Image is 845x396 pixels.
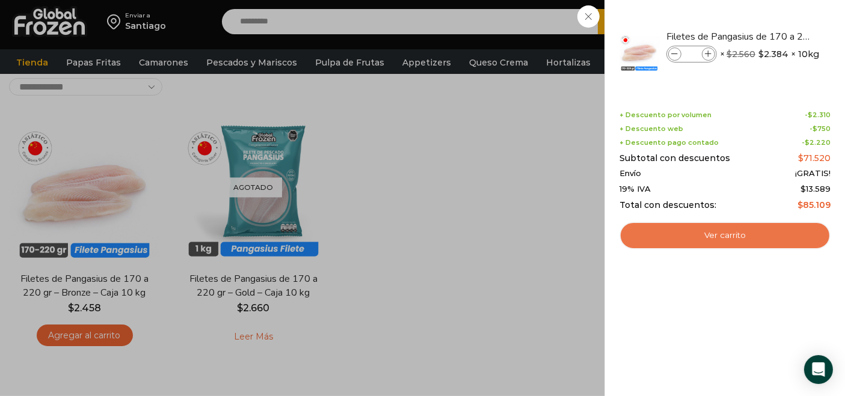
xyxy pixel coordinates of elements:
span: - [810,125,831,133]
a: Filetes de Pangasius de 170 a 220 gr - Bronze - Caja 10 kg [666,30,810,43]
span: - [802,139,831,147]
span: - [805,111,831,119]
bdi: 2.220 [805,138,831,147]
span: Total con descuentos: [619,200,716,210]
bdi: 71.520 [798,153,831,163]
input: Product quantity [683,47,701,61]
span: 13.589 [800,184,831,193]
span: + Descuento por volumen [619,111,711,119]
span: + Descuento pago contado [619,139,719,147]
bdi: 2.310 [808,111,831,119]
span: $ [798,153,804,163]
span: $ [808,111,813,119]
span: $ [800,184,806,193]
div: Open Intercom Messenger [804,355,833,384]
span: $ [805,138,810,147]
span: Envío [619,169,641,178]
span: × × 10kg [720,46,819,62]
span: $ [727,49,732,59]
bdi: 2.560 [727,49,755,59]
span: + Descuento web [619,125,683,133]
span: 19% IVA [619,184,651,194]
bdi: 85.109 [797,200,831,210]
bdi: 2.384 [758,48,788,60]
span: $ [758,48,764,60]
span: Subtotal con descuentos [619,153,730,163]
span: $ [813,124,817,133]
span: $ [797,200,803,210]
bdi: 750 [813,124,831,133]
span: ¡GRATIS! [795,169,831,178]
a: Ver carrito [619,222,831,249]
